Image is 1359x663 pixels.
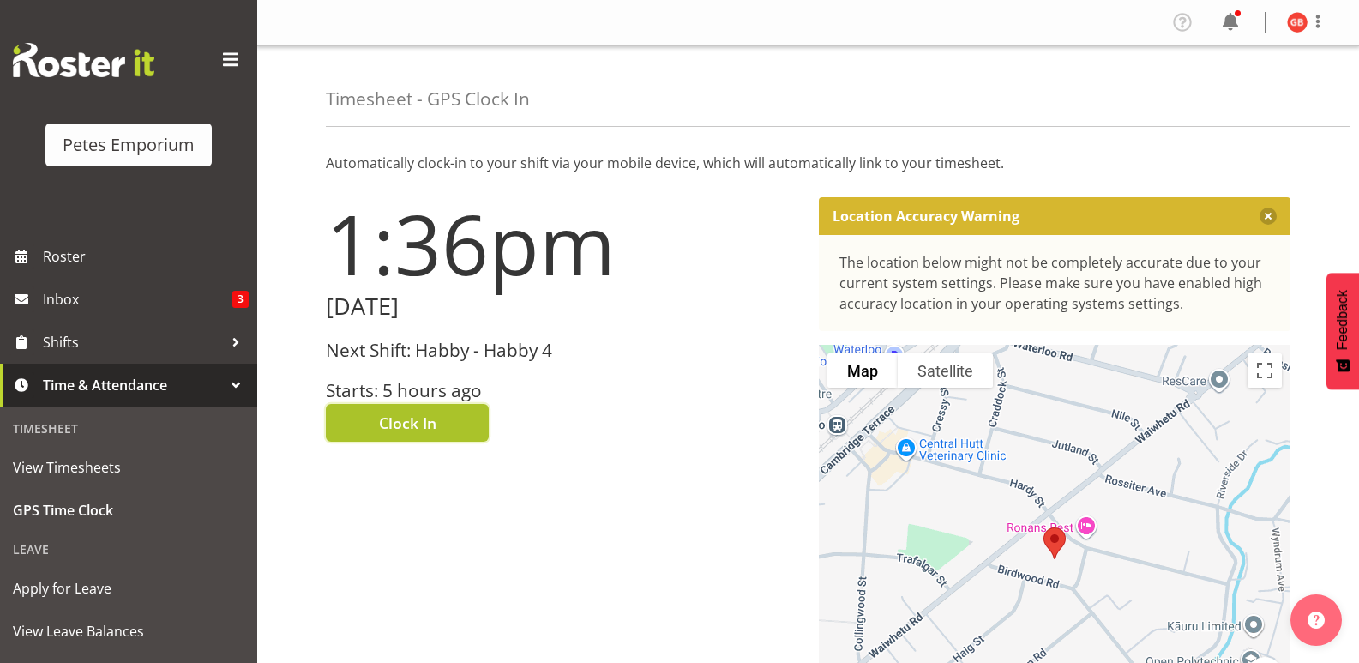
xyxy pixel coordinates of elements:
span: View Timesheets [13,455,244,480]
button: Toggle fullscreen view [1248,353,1282,388]
a: View Timesheets [4,446,253,489]
button: Show street map [827,353,898,388]
span: Clock In [379,412,436,434]
h3: Next Shift: Habby - Habby 4 [326,341,798,360]
button: Feedback - Show survey [1326,273,1359,389]
span: 3 [232,291,249,308]
span: Shifts [43,329,223,355]
p: Location Accuracy Warning [833,208,1019,225]
a: View Leave Balances [4,610,253,653]
button: Show satellite imagery [898,353,993,388]
span: View Leave Balances [13,618,244,644]
span: Apply for Leave [13,576,244,601]
h3: Starts: 5 hours ago [326,381,798,401]
h2: [DATE] [326,293,798,320]
span: Time & Attendance [43,372,223,398]
span: Roster [43,244,249,269]
div: The location below might not be completely accurate due to your current system settings. Please m... [839,252,1271,314]
span: GPS Time Clock [13,497,244,523]
div: Timesheet [4,411,253,446]
a: Apply for Leave [4,567,253,610]
h1: 1:36pm [326,197,798,290]
button: Clock In [326,404,489,442]
img: help-xxl-2.png [1308,612,1325,629]
img: gillian-byford11184.jpg [1287,12,1308,33]
a: GPS Time Clock [4,489,253,532]
div: Petes Emporium [63,132,195,158]
span: Feedback [1335,290,1350,350]
div: Leave [4,532,253,567]
h4: Timesheet - GPS Clock In [326,89,530,109]
p: Automatically clock-in to your shift via your mobile device, which will automatically link to you... [326,153,1290,173]
span: Inbox [43,286,232,312]
button: Close message [1260,208,1277,225]
img: Rosterit website logo [13,43,154,77]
